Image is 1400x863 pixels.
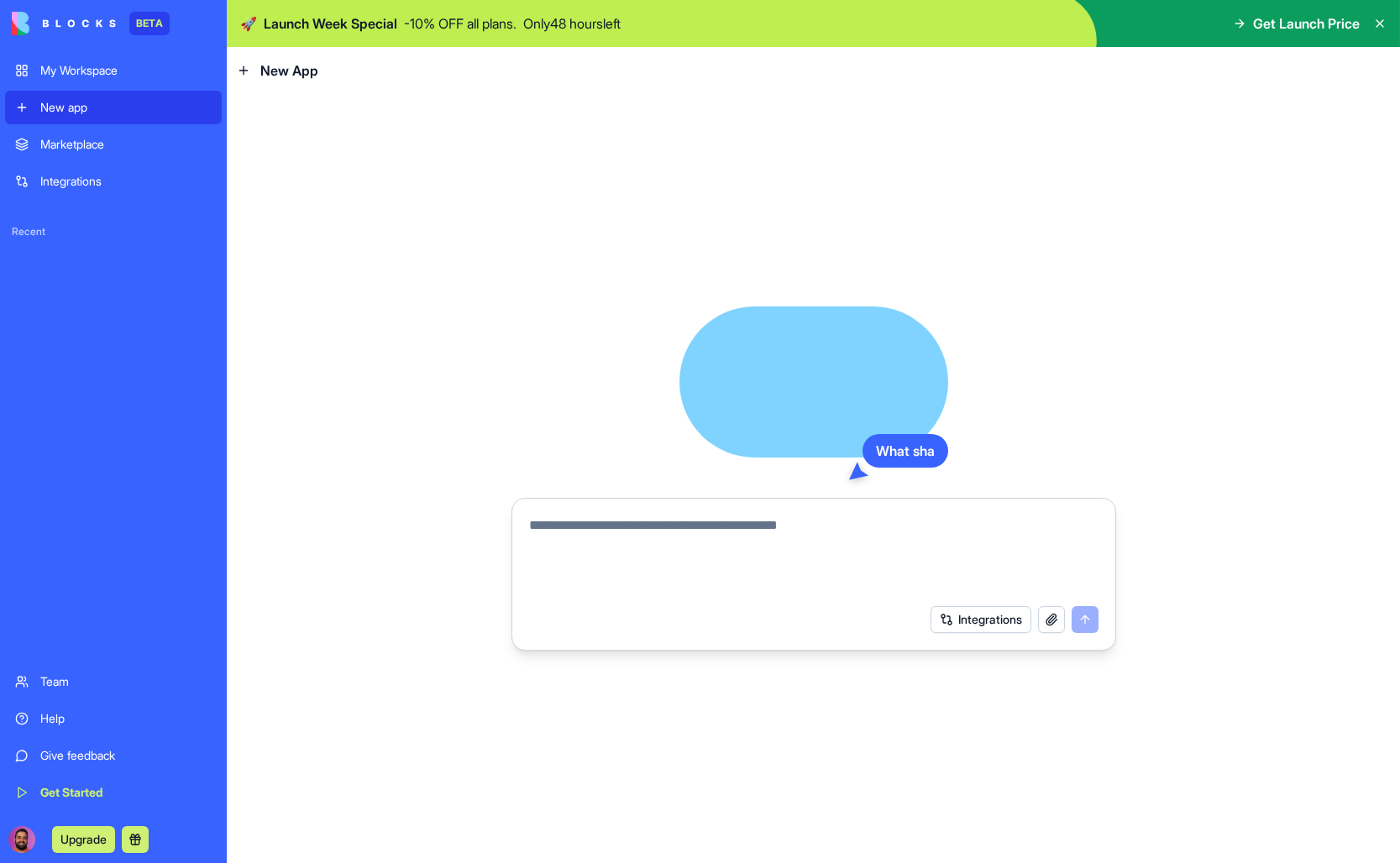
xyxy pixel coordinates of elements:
[40,62,212,79] div: My Workspace
[5,225,222,238] span: Recent
[5,54,222,87] a: My Workspace
[260,60,318,81] span: New App
[863,434,948,468] div: What sha
[523,13,621,34] p: Only 48 hours left
[129,12,170,35] div: BETA
[5,665,222,698] a: Team
[40,173,212,190] div: Integrations
[12,12,116,35] img: logo
[1253,13,1360,34] span: Get Launch Price
[40,99,212,116] div: New app
[52,826,115,853] button: Upgrade
[5,776,222,809] a: Get Started
[5,91,222,124] a: New app
[40,136,212,153] div: Marketplace
[40,784,212,801] div: Get Started
[40,673,212,690] div: Team
[8,826,35,853] img: ACg8ocJ3mJsTlS62CBJp9GTqNWFu2tIyBiaFkz_OcN5YbyT4nvOmLBY=s96-c
[12,12,170,35] a: BETA
[5,128,222,161] a: Marketplace
[40,710,212,727] div: Help
[40,747,212,764] div: Give feedback
[264,13,397,34] span: Launch Week Special
[240,13,257,34] span: 🚀
[404,13,516,34] p: - 10 % OFF all plans.
[5,739,222,772] a: Give feedback
[52,830,115,847] a: Upgrade
[5,702,222,735] a: Help
[931,606,1031,633] button: Integrations
[5,165,222,198] a: Integrations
